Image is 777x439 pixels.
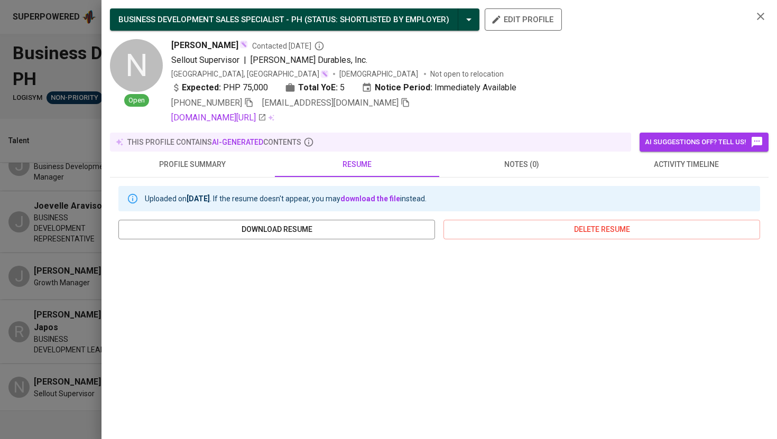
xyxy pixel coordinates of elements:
span: AI suggestions off? Tell us! [645,136,763,148]
b: [DATE] [187,194,210,203]
span: | [244,54,246,67]
a: edit profile [485,15,562,23]
span: [PHONE_NUMBER] [171,98,242,108]
span: 5 [340,81,345,94]
span: Open [124,96,149,106]
div: N [110,39,163,92]
span: Sellout Supervisor [171,55,239,65]
button: AI suggestions off? Tell us! [640,133,769,152]
b: Notice Period: [375,81,432,94]
div: [GEOGRAPHIC_DATA], [GEOGRAPHIC_DATA] [171,69,329,79]
span: AI-generated [212,138,263,146]
p: Not open to relocation [430,69,504,79]
div: Immediately Available [362,81,516,94]
b: Expected: [182,81,221,94]
span: edit profile [493,13,553,26]
span: [PERSON_NAME] [171,39,238,52]
a: [DOMAIN_NAME][URL] [171,111,266,124]
span: [DEMOGRAPHIC_DATA] [339,69,420,79]
span: profile summary [116,158,269,171]
p: this profile contains contents [127,137,301,147]
b: Total YoE: [298,81,338,94]
span: resume [281,158,433,171]
span: activity timeline [610,158,763,171]
span: notes (0) [446,158,598,171]
span: download resume [127,223,427,236]
span: delete resume [452,223,752,236]
span: [EMAIL_ADDRESS][DOMAIN_NAME] [262,98,399,108]
span: Contacted [DATE] [252,41,325,51]
a: download the file [340,194,400,203]
div: PHP 75,000 [171,81,268,94]
span: BUSINESS DEVELOPMENT SALES SPECIALIST - PH [118,15,302,24]
div: Uploaded on . If the resume doesn't appear, you may instead. [145,189,427,208]
svg: By Philippines recruiter [314,41,325,51]
img: magic_wand.svg [239,40,248,49]
span: ( STATUS : Shortlisted by Employer ) [304,15,449,24]
span: [PERSON_NAME] Durables, Inc. [251,55,367,65]
button: delete resume [443,220,760,239]
img: magic_wand.svg [320,70,329,78]
button: BUSINESS DEVELOPMENT SALES SPECIALIST - PH (STATUS: Shortlisted by Employer) [110,8,479,31]
button: edit profile [485,8,562,31]
button: download resume [118,220,435,239]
